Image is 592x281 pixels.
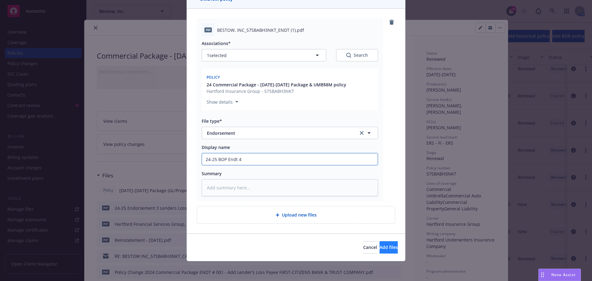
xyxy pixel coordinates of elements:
div: Drag to move [539,269,546,281]
button: Nova Assist [538,269,581,281]
div: Upload new files [197,206,395,224]
span: Add files [380,244,398,250]
span: Nova Assist [551,272,576,277]
button: Cancel [363,241,377,254]
span: Cancel [363,244,377,250]
span: Upload new files [282,212,317,218]
button: Add files [380,241,398,254]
